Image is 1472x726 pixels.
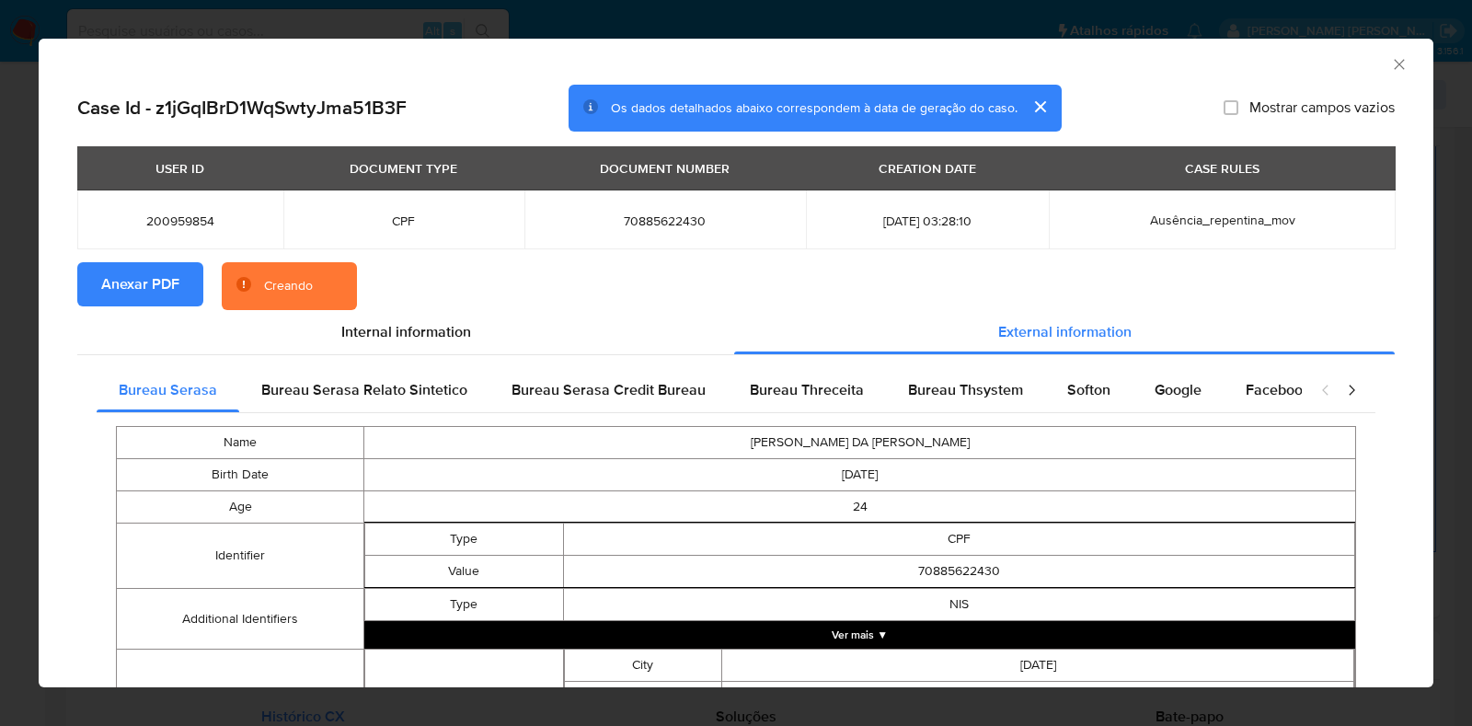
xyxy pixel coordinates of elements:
td: [DATE] [722,650,1354,682]
button: cerrar [1018,85,1062,129]
div: CASE RULES [1174,153,1271,184]
span: Ausência_repentina_mov [1150,211,1295,229]
td: 70885622430 [563,556,1355,588]
span: Mostrar campos vazios [1249,98,1395,117]
div: Creando [264,277,313,295]
span: Internal information [341,321,471,342]
div: DOCUMENT TYPE [339,153,468,184]
span: CPF [305,213,502,229]
span: 200959854 [99,213,261,229]
span: Bureau Thsystem [908,379,1023,400]
td: City [564,650,722,682]
div: USER ID [144,153,215,184]
td: Street Address [564,682,722,714]
div: DOCUMENT NUMBER [589,153,741,184]
div: Detailed external info [97,368,1302,412]
span: External information [998,321,1132,342]
td: BOA VISTA [722,682,1354,714]
button: Expand array [364,621,1355,649]
span: Google [1155,379,1202,400]
td: [PERSON_NAME] DA [PERSON_NAME] [364,427,1356,459]
td: 24 [364,491,1356,524]
div: CREATION DATE [868,153,987,184]
input: Mostrar campos vazios [1224,100,1238,115]
td: Type [365,524,563,556]
td: NIS [563,589,1355,621]
span: Bureau Serasa Credit Bureau [512,379,706,400]
span: Os dados detalhados abaixo correspondem à data de geração do caso. [611,98,1018,117]
td: Birth Date [117,459,364,491]
span: 70885622430 [546,213,784,229]
span: Bureau Threceita [750,379,864,400]
td: Identifier [117,524,364,589]
h2: Case Id - z1jGqIBrD1WqSwtyJma51B3F [77,96,407,120]
td: [DATE] [364,459,1356,491]
td: Value [365,556,563,588]
span: Anexar PDF [101,264,179,305]
span: Bureau Serasa [119,379,217,400]
div: Detailed info [77,310,1395,354]
button: Anexar PDF [77,262,203,306]
td: CPF [563,524,1355,556]
div: closure-recommendation-modal [39,39,1433,687]
span: [DATE] 03:28:10 [828,213,1027,229]
td: Name [117,427,364,459]
td: Additional Identifiers [117,589,364,650]
span: Facebook [1246,379,1310,400]
td: Age [117,491,364,524]
span: Softon [1067,379,1110,400]
td: Type [365,589,563,621]
span: Bureau Serasa Relato Sintetico [261,379,467,400]
button: Fechar a janela [1390,55,1407,72]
